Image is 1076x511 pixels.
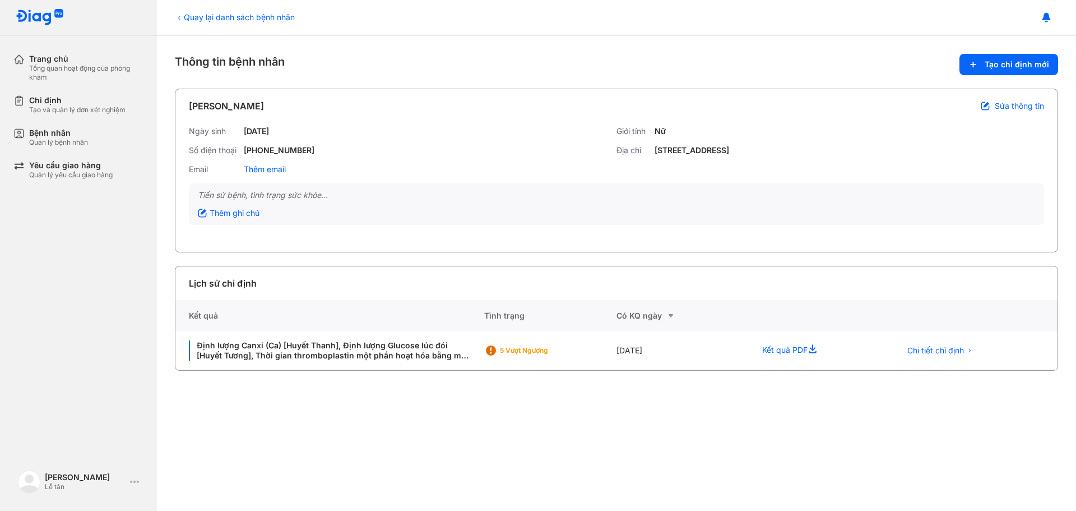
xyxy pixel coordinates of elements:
[189,126,239,136] div: Ngày sinh
[901,342,980,359] button: Chi tiết chỉ định
[749,332,887,370] div: Kết quả PDF
[29,64,143,82] div: Tổng quan hoạt động của phòng khám
[189,145,239,155] div: Số điện thoại
[175,54,1058,75] div: Thông tin bệnh nhân
[985,59,1049,70] span: Tạo chỉ định mới
[29,160,113,171] div: Yêu cầu giao hàng
[175,11,295,23] div: Quay lại danh sách bệnh nhân
[995,101,1044,111] span: Sửa thông tin
[175,300,484,332] div: Kết quả
[484,300,616,332] div: Tình trạng
[29,105,126,114] div: Tạo và quản lý đơn xét nghiệm
[189,99,264,113] div: [PERSON_NAME]
[189,164,239,174] div: Email
[244,126,269,136] div: [DATE]
[244,164,286,174] div: Thêm email
[45,482,126,491] div: Lễ tân
[16,9,64,26] img: logo
[29,128,88,138] div: Bệnh nhân
[244,145,314,155] div: [PHONE_NUMBER]
[198,190,1035,200] div: Tiền sử bệnh, tình trạng sức khỏe...
[616,145,650,155] div: Địa chỉ
[616,126,650,136] div: Giới tính
[655,126,666,136] div: Nữ
[189,340,471,361] div: Định lượng Canxi (Ca) [Huyết Thanh], Định lượng Glucose lúc đói [Huyết Tương], Thời gian thrombop...
[616,332,749,370] div: [DATE]
[29,95,126,105] div: Chỉ định
[907,346,964,356] span: Chi tiết chỉ định
[29,171,113,179] div: Quản lý yêu cầu giao hàng
[189,277,257,290] div: Lịch sử chỉ định
[959,54,1058,75] button: Tạo chỉ định mới
[45,472,126,482] div: [PERSON_NAME]
[500,346,590,355] div: 5 Vượt ngưỡng
[198,208,259,218] div: Thêm ghi chú
[29,138,88,147] div: Quản lý bệnh nhân
[655,145,729,155] div: [STREET_ADDRESS]
[616,309,749,323] div: Có KQ ngày
[29,54,143,64] div: Trang chủ
[18,471,40,493] img: logo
